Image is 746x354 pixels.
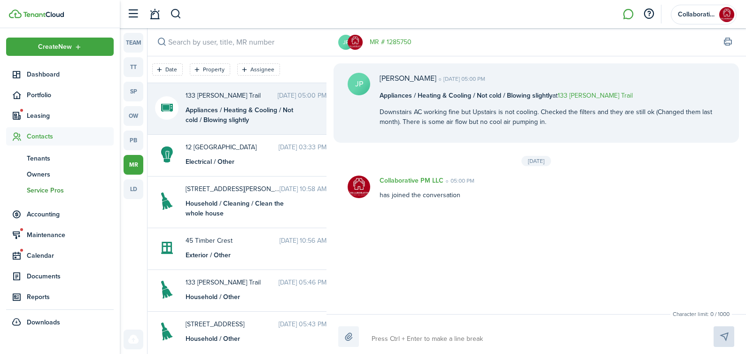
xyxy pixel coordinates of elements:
[250,65,274,74] filter-tag-label: Assignee
[186,199,303,218] div: Household / Cleaning / Clean the whole house
[186,157,303,167] div: Electrical / Other
[27,271,114,281] span: Documents
[6,288,114,306] a: Reports
[27,90,114,100] span: Portfolio
[124,5,142,23] button: Open sidebar
[436,75,485,83] time: [DATE] 05:00 PM
[27,185,114,195] span: Service Pros
[27,230,114,240] span: Maintenance
[558,91,633,100] a: 133 [PERSON_NAME] Trail
[6,182,114,198] a: Service Pros
[186,91,278,100] span: 133 Aubrey Trail
[152,63,183,76] filter-tag: Open filter
[338,35,353,50] avatar-text: JP
[721,36,734,49] button: Print
[170,6,182,22] button: Search
[146,2,163,26] a: Notifications
[380,91,725,100] p: at
[186,250,303,260] div: Exterior / Other
[280,236,326,246] time: [DATE] 10:56 AM
[380,176,443,185] p: Collaborative PM LLC
[155,36,168,49] button: Search
[27,131,114,141] span: Contacts
[279,277,326,287] time: [DATE] 05:46 PM
[124,106,143,126] a: ow
[165,65,177,74] filter-tag-label: Date
[237,63,280,76] filter-tag: Open filter
[203,65,225,74] filter-tag-label: Property
[186,105,303,125] div: Appliances / Heating & Cooling / Not cold / Blowing slightly
[124,131,143,150] a: pb
[279,319,326,329] time: [DATE] 05:43 PM
[161,320,173,343] img: Household
[161,143,173,166] img: Electrical
[148,28,334,56] input: search
[380,73,436,84] p: [PERSON_NAME]
[27,154,114,163] span: Tenants
[124,82,143,101] a: sp
[23,12,64,17] img: TenantCloud
[279,142,326,152] time: [DATE] 03:33 PM
[124,57,143,77] a: tt
[6,150,114,166] a: Tenants
[186,142,279,152] span: 12 Old Bridge
[124,33,143,53] a: team
[678,11,715,18] span: Collaborative PM LLC
[186,277,279,287] span: 133 Aubrey Trail
[9,9,22,18] img: TenantCloud
[348,73,370,95] avatar-text: JP
[124,179,143,199] a: ld
[38,44,72,50] span: Create New
[186,236,280,246] span: 45 Timber Crest
[190,63,230,76] filter-tag: Open filter
[641,6,657,22] button: Open resource center
[186,334,303,344] div: Household / Other
[161,278,173,301] img: Household
[280,184,326,194] time: [DATE] 10:58 AM
[161,96,173,120] img: Appliances
[719,7,734,22] img: Collaborative PM LLC
[278,91,326,100] time: [DATE] 05:00 PM
[521,156,551,166] div: [DATE]
[161,190,173,213] img: Household
[27,292,114,302] span: Reports
[348,176,370,198] img: Collaborative PM LLC
[124,155,143,175] a: mr
[6,166,114,182] a: Owners
[6,65,114,84] a: Dashboard
[27,111,114,121] span: Leasing
[161,236,173,260] img: Exterior
[186,319,279,329] span: 208 Miner Drive
[380,91,552,100] b: Appliances / Heating & Cooling / Not cold / Blowing slightly
[443,177,474,185] time: 05:00 PM
[370,37,412,47] a: MR # 1285750
[27,69,114,79] span: Dashboard
[380,107,725,127] p: Downstairs AC working fine but Upstairs is not cooling. Checked the filters and they are still ok...
[27,251,114,261] span: Calendar
[27,169,114,179] span: Owners
[27,209,114,219] span: Accounting
[348,35,363,50] img: Collaborative PM LLC
[27,317,60,327] span: Downloads
[370,176,669,200] div: has joined the conversation
[6,38,114,56] button: Open menu
[186,292,303,302] div: Household / Other
[670,310,732,318] small: Character limit: 0 / 1000
[186,184,280,194] span: 188 Crawford Ln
